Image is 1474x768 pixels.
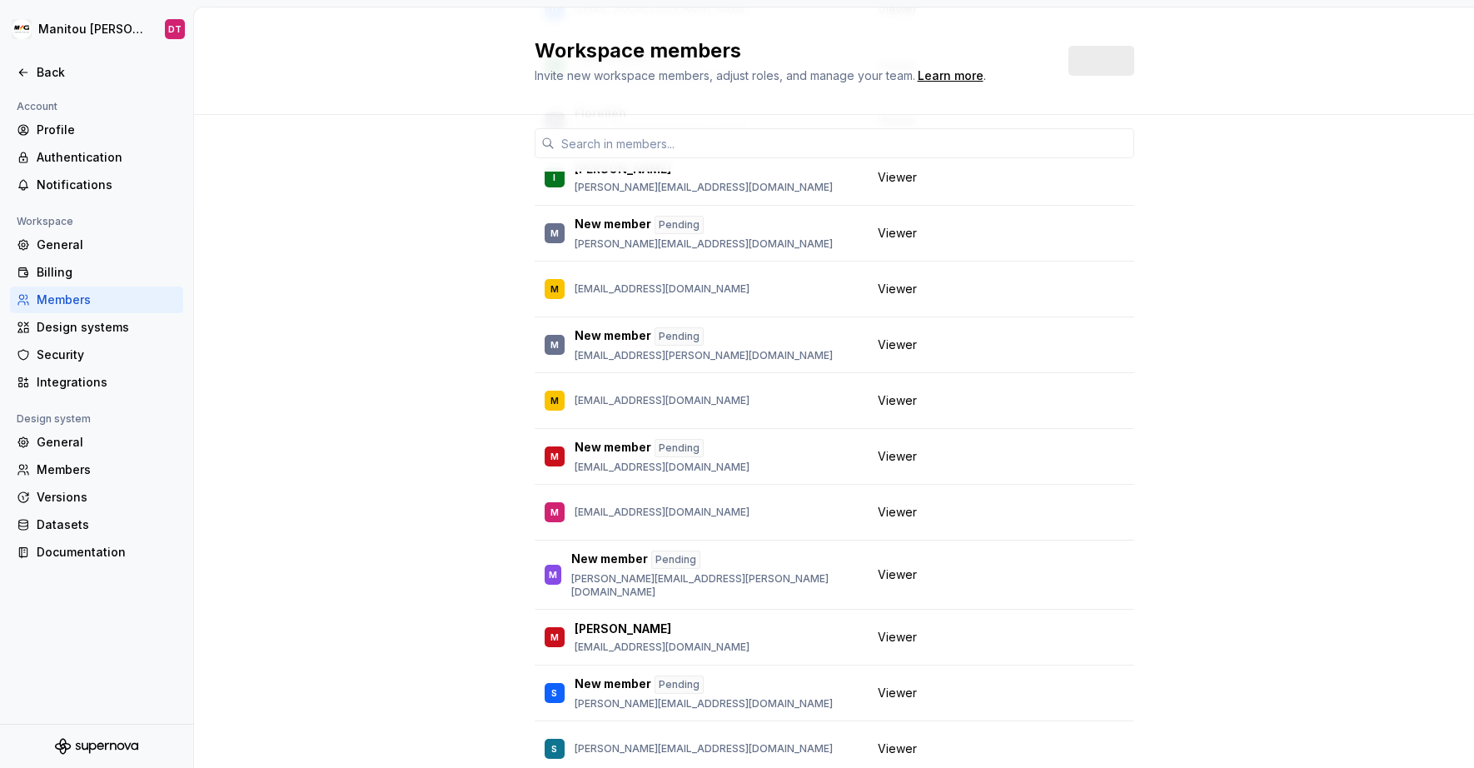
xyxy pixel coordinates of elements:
div: M [550,629,559,646]
div: S [551,685,557,701]
div: S [551,741,557,757]
div: Workspace [10,212,80,232]
span: Viewer [878,448,917,465]
p: New member [575,439,651,457]
div: I [553,169,555,186]
p: [PERSON_NAME][EMAIL_ADDRESS][DOMAIN_NAME] [575,742,833,756]
div: Versions [37,489,177,506]
span: Viewer [878,169,917,186]
img: e5cfe62c-2ffb-4aae-a2e8-6f19d60e01f1.png [12,19,32,39]
input: Search in members... [555,128,1134,158]
p: New member [575,327,651,346]
div: M [550,225,559,242]
a: Versions [10,484,183,511]
div: Notifications [37,177,177,193]
a: Members [10,287,183,313]
div: Account [10,97,64,117]
span: Viewer [878,225,917,242]
div: Profile [37,122,177,138]
p: New member [575,676,651,694]
a: Documentation [10,539,183,566]
div: Members [37,461,177,478]
div: Manitou [PERSON_NAME] Design System [38,21,145,37]
a: Notifications [10,172,183,198]
div: Documentation [37,544,177,561]
button: Manitou [PERSON_NAME] Design SystemDT [3,11,190,47]
a: Authentication [10,144,183,171]
a: Learn more [918,67,983,84]
a: Integrations [10,369,183,396]
span: Viewer [878,629,917,646]
div: M [549,566,557,583]
a: Security [10,342,183,368]
div: Datasets [37,516,177,533]
p: New member [571,551,648,569]
div: M [550,448,559,465]
div: M [550,504,559,521]
span: . [915,70,986,82]
div: Pending [655,676,704,694]
div: General [37,434,177,451]
p: [PERSON_NAME][EMAIL_ADDRESS][DOMAIN_NAME] [575,181,833,194]
div: Back [37,64,177,81]
div: Billing [37,264,177,281]
a: Datasets [10,511,183,538]
span: Viewer [878,741,917,757]
div: M [550,392,559,409]
p: New member [575,216,651,234]
p: [PERSON_NAME][EMAIL_ADDRESS][DOMAIN_NAME] [575,697,833,711]
p: [PERSON_NAME][EMAIL_ADDRESS][DOMAIN_NAME] [575,237,833,251]
div: Pending [651,551,700,569]
div: M [550,281,559,297]
p: [EMAIL_ADDRESS][DOMAIN_NAME] [575,641,749,654]
div: Pending [655,439,704,457]
a: Back [10,59,183,86]
span: Viewer [878,392,917,409]
span: Viewer [878,337,917,353]
p: [EMAIL_ADDRESS][DOMAIN_NAME] [575,282,749,296]
div: Authentication [37,149,177,166]
p: [PERSON_NAME][EMAIL_ADDRESS][PERSON_NAME][DOMAIN_NAME] [571,572,858,599]
div: Security [37,347,177,363]
span: Invite new workspace members, adjust roles, and manage your team. [535,68,915,82]
span: Viewer [878,566,917,583]
div: General [37,237,177,253]
div: Pending [655,216,704,234]
a: Design systems [10,314,183,341]
p: [EMAIL_ADDRESS][DOMAIN_NAME] [575,461,749,474]
div: Design system [10,409,97,429]
div: M [550,337,559,353]
div: Members [37,292,177,308]
span: Viewer [878,281,917,297]
h2: Workspace members [535,37,1048,64]
div: Integrations [37,374,177,391]
a: General [10,429,183,456]
p: [PERSON_NAME] [575,621,671,637]
div: Design systems [37,319,177,336]
p: [EMAIL_ADDRESS][DOMAIN_NAME] [575,506,749,519]
span: Viewer [878,504,917,521]
a: Billing [10,259,183,286]
svg: Supernova Logo [55,738,138,755]
div: DT [168,22,182,36]
p: [EMAIL_ADDRESS][PERSON_NAME][DOMAIN_NAME] [575,349,833,362]
a: General [10,232,183,258]
a: Members [10,456,183,483]
span: Viewer [878,685,917,701]
p: [EMAIL_ADDRESS][DOMAIN_NAME] [575,394,749,407]
a: Profile [10,117,183,143]
div: Pending [655,327,704,346]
